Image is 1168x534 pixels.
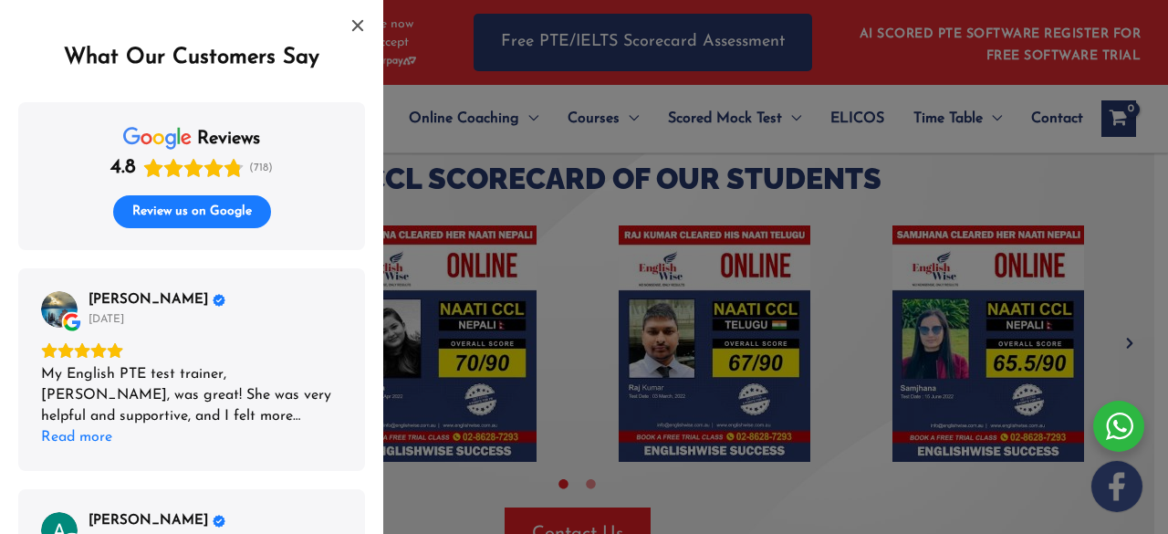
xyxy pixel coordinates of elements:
[113,195,271,228] button: Review us on Google
[41,291,78,328] a: View on Google
[89,292,208,309] span: [PERSON_NAME]
[197,127,260,151] div: reviews
[132,204,252,220] span: Review us on Google
[18,44,365,73] div: What Our Customers Say
[89,292,225,309] a: Review by Ivana Gligoroska
[41,291,78,328] img: Ivana Gligoroska
[89,513,208,529] span: [PERSON_NAME]
[213,294,225,307] div: Verified Customer
[41,342,342,359] div: Rating: 5.0 out of 5
[110,155,136,181] div: 4.8
[89,513,225,529] a: Review by Ananta Sharma
[343,11,372,40] button: Close
[41,427,112,448] div: Read more
[249,162,273,174] span: (718)
[41,364,342,427] div: My English PTE test trainer, [PERSON_NAME], was great! She was very helpful and supportive, and I...
[110,155,244,181] div: Rating: 4.8 out of 5
[89,312,124,327] div: [DATE]
[213,515,225,528] div: Verified Customer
